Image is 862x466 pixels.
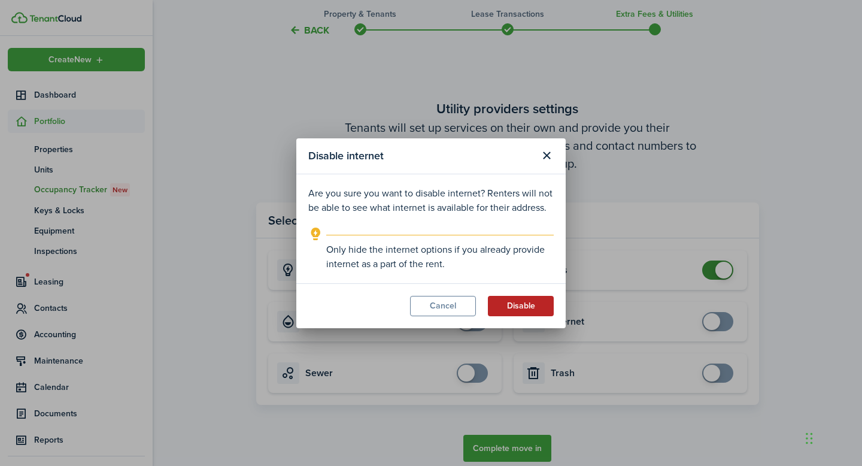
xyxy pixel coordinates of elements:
div: Drag [806,420,813,456]
i: outline [308,227,323,241]
p: Are you sure you want to disable internet? Renters will not be able to see what internet is avail... [308,186,554,215]
explanation-description: Only hide the internet options if you already provide internet as a part of the rent. [326,243,554,271]
modal-title: Disable internet [308,144,533,168]
button: Cancel [410,296,476,316]
iframe: Chat Widget [802,408,862,466]
button: Close modal [536,146,557,166]
button: Disable [488,296,554,316]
